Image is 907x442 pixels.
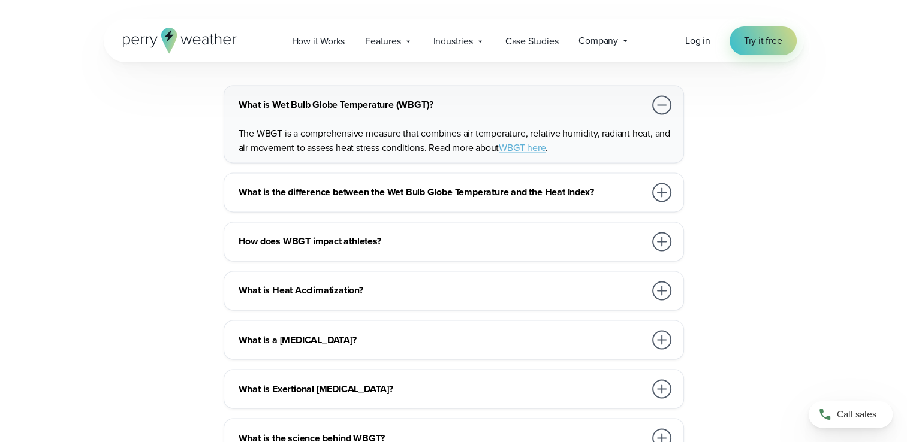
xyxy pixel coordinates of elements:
[239,234,645,249] h3: How does WBGT impact athletes?
[239,283,645,298] h3: What is Heat Acclimatization?
[292,34,345,49] span: How it Works
[365,34,400,49] span: Features
[499,141,546,155] a: WBGT here
[239,98,645,112] h3: What is Wet Bulb Globe Temperature (WBGT)?
[239,126,674,155] p: The WBGT is a comprehensive measure that combines air temperature, relative humidity, radiant hea...
[239,185,645,199] h3: What is the difference between the Wet Bulb Globe Temperature and the Heat Index?
[685,34,710,47] span: Log in
[837,407,876,422] span: Call sales
[744,34,782,48] span: Try it free
[282,29,355,53] a: How it Works
[495,29,569,53] a: Case Studies
[433,34,473,49] span: Industries
[809,401,893,428] a: Call sales
[578,34,618,48] span: Company
[239,332,645,347] h3: What is a [MEDICAL_DATA]?
[685,34,710,48] a: Log in
[239,382,645,396] h3: What is Exertional [MEDICAL_DATA]?
[730,26,797,55] a: Try it free
[505,34,559,49] span: Case Studies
